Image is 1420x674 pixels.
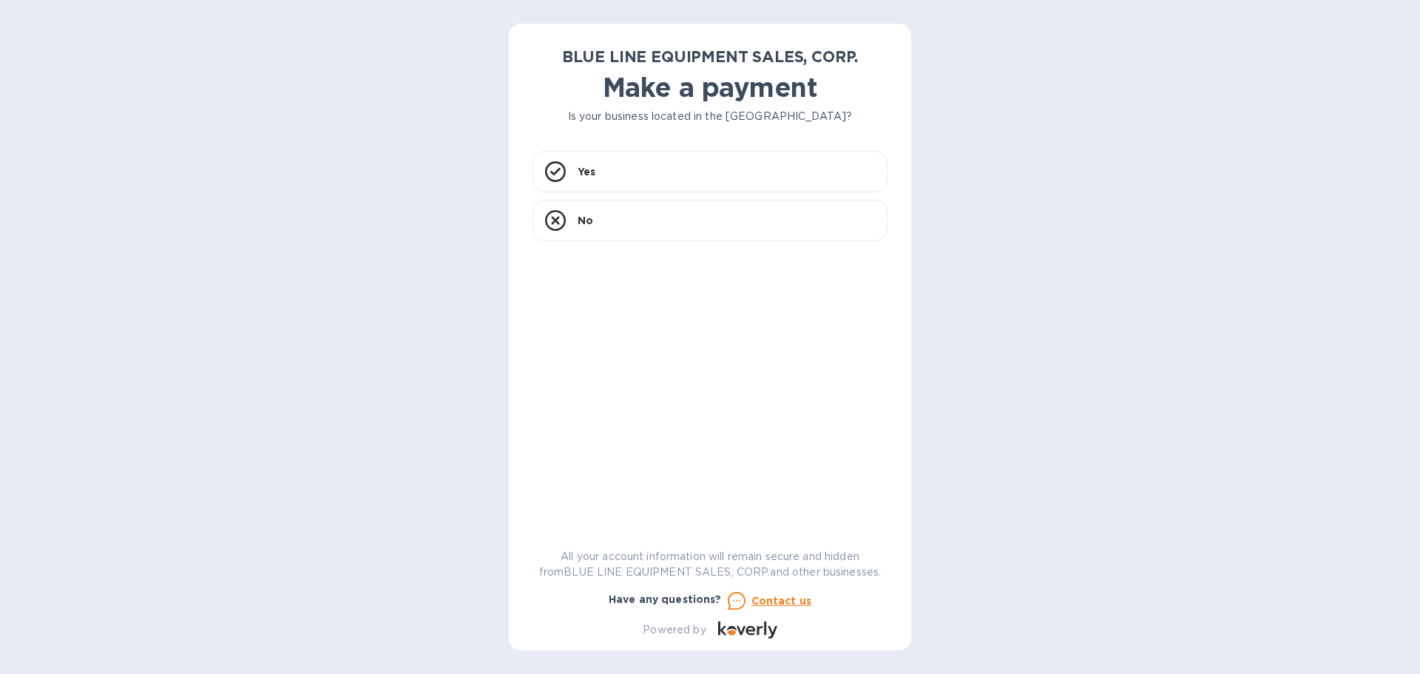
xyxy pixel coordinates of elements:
b: BLUE LINE EQUIPMENT SALES, CORP. [562,47,858,66]
p: Is your business located in the [GEOGRAPHIC_DATA]? [532,109,887,124]
u: Contact us [751,595,812,607]
p: All your account information will remain secure and hidden from BLUE LINE EQUIPMENT SALES, CORP. ... [532,549,887,580]
p: Yes [578,164,595,179]
p: No [578,213,593,228]
h1: Make a payment [532,72,887,103]
b: Have any questions? [609,593,722,605]
p: Powered by [643,622,706,638]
